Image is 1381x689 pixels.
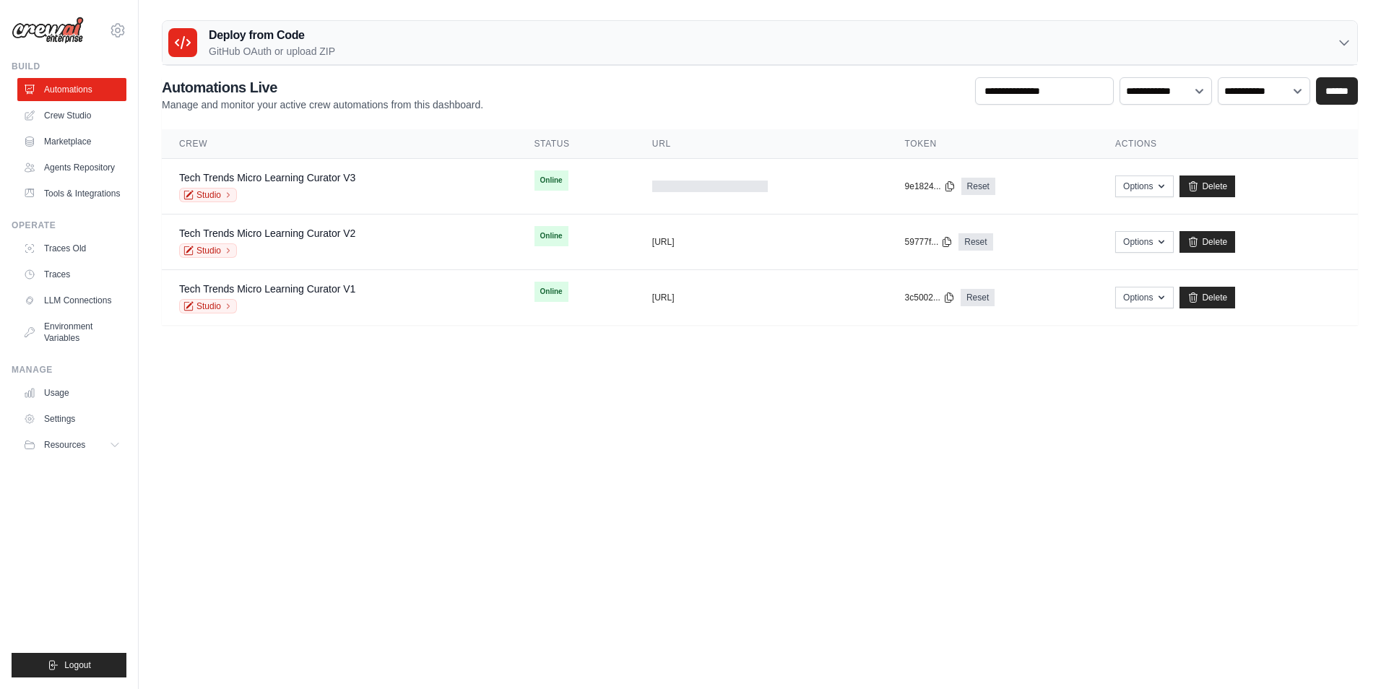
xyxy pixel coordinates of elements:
[17,182,126,205] a: Tools & Integrations
[1115,287,1174,308] button: Options
[905,181,956,192] button: 9e1824...
[534,226,568,246] span: Online
[179,299,237,313] a: Studio
[17,315,126,350] a: Environment Variables
[17,130,126,153] a: Marketplace
[12,61,126,72] div: Build
[44,439,85,451] span: Resources
[179,172,355,183] a: Tech Trends Micro Learning Curator V3
[17,237,126,260] a: Traces Old
[1098,129,1358,159] th: Actions
[12,653,126,677] button: Logout
[209,44,335,58] p: GitHub OAuth or upload ZIP
[534,170,568,191] span: Online
[905,236,953,248] button: 59777f...
[12,220,126,231] div: Operate
[517,129,635,159] th: Status
[17,289,126,312] a: LLM Connections
[162,97,483,112] p: Manage and monitor your active crew automations from this dashboard.
[179,283,355,295] a: Tech Trends Micro Learning Curator V1
[534,282,568,302] span: Online
[64,659,91,671] span: Logout
[635,129,888,159] th: URL
[17,407,126,430] a: Settings
[17,156,126,179] a: Agents Repository
[1179,287,1235,308] a: Delete
[162,129,517,159] th: Crew
[958,233,992,251] a: Reset
[179,227,355,239] a: Tech Trends Micro Learning Curator V2
[1179,231,1235,253] a: Delete
[179,243,237,258] a: Studio
[1115,231,1174,253] button: Options
[961,178,995,195] a: Reset
[209,27,335,44] h3: Deploy from Code
[1179,175,1235,197] a: Delete
[961,289,995,306] a: Reset
[12,364,126,376] div: Manage
[179,188,237,202] a: Studio
[888,129,1099,159] th: Token
[1115,175,1174,197] button: Options
[17,433,126,456] button: Resources
[905,292,955,303] button: 3c5002...
[17,104,126,127] a: Crew Studio
[17,381,126,404] a: Usage
[12,17,84,44] img: Logo
[17,78,126,101] a: Automations
[17,263,126,286] a: Traces
[162,77,483,97] h2: Automations Live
